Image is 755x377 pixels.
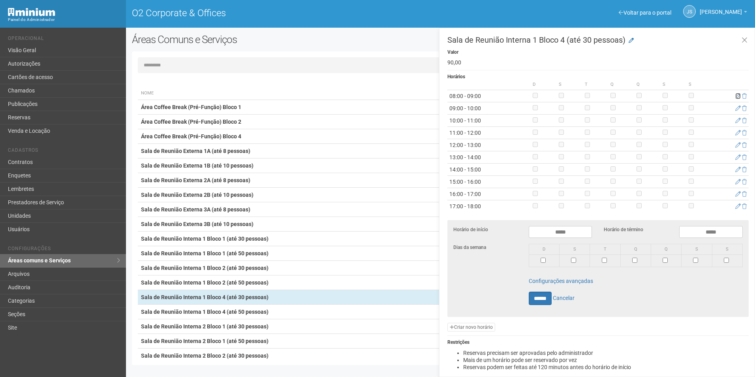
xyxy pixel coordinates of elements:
li: Configurações [8,246,120,254]
h1: O2 Corporate & Offices [132,8,435,18]
li: Operacional [8,36,120,44]
strong: Sala de Reunião Externa 1B (até 10 pessoas) [141,162,254,169]
a: [PERSON_NAME] [700,10,747,16]
a: Excluir horário [742,179,747,185]
td: 11:00 - 12:00 [447,127,531,139]
td: 08:00 - 09:00 [447,90,531,102]
strong: Sala de Reunião Interna 1 Bloco 1 (até 30 pessoas) [141,236,269,242]
strong: Sala de Reunião Externa 3A (até 8 pessoas) [141,206,250,213]
a: Editar horário [735,203,741,209]
strong: Sala de Reunião Interna 2 Bloco 2 (até 30 pessoas) [141,352,269,359]
td: 14:00 - 15:00 [447,164,531,176]
td: 16:00 - 17:00 [447,188,531,200]
li: 90,00 [447,59,749,66]
td: 15:00 - 16:00 [447,176,531,188]
th: Q [620,244,651,255]
th: T [590,244,620,255]
a: Excluir horário [742,166,747,173]
td: 09:00 - 10:00 [447,102,531,115]
th: S [687,79,713,90]
div: Painel do Administrador [8,16,120,23]
strong: Sala de Reunião Interna 2 Bloco 1 (até 50 pessoas) [141,338,269,344]
a: Editar horário [735,130,741,136]
strong: Área Coffee Break (Pré-Função) Bloco 1 [141,104,241,110]
td: 10:00 - 11:00 [447,115,531,127]
li: Reservas podem ser feitas até 120 minutos antes do horário de início [463,364,749,371]
th: D [529,244,559,255]
strong: Sala de Reunião Externa 2A (até 8 pessoas) [141,177,250,183]
th: S [661,79,687,90]
strong: Sala de Reunião Externa 2B (até 10 pessoas) [141,192,254,198]
span: Jeferson Souza [700,1,742,15]
a: Cancelar [553,295,575,301]
a: JS [683,5,696,18]
strong: Sala de Reunião Interna 1 Bloco 2 (até 50 pessoas) [141,279,269,286]
a: Modificar Área comum [629,37,634,45]
a: Criar novo horário [447,323,495,332]
th: Nome [138,87,569,100]
th: Q [635,79,661,90]
h3: Sala de Reunião Interna 1 Bloco 4 (até 30 pessoas) [447,36,749,44]
strong: Sala de Reunião Interna 1 Bloco 4 (até 30 pessoas) [141,294,269,300]
strong: Sala de Reunião Interna 1 Bloco 2 (até 30 pessoas) [141,265,269,271]
h2: Áreas Comuns e Serviços [132,34,382,45]
a: Excluir horário [742,154,747,160]
td: 17:00 - 18:00 [447,200,531,213]
a: Editar horário [735,179,741,185]
a: Configurações avançadas [529,278,593,284]
th: T [583,79,609,90]
th: Q [609,79,635,90]
h5: Horários [447,74,749,79]
a: Editar horário [735,93,741,99]
strong: Sala de Reunião Interna 1 Bloco 4 (até 50 pessoas) [141,309,269,315]
strong: Sala de Reunião Externa 3B (até 10 pessoas) [141,221,254,227]
a: Editar horário [735,166,741,173]
strong: Área Coffee Break (Pré-Função) Bloco 4 [141,133,241,139]
th: S [557,79,583,90]
li: Cadastros [8,147,120,156]
h5: Restrições [447,340,749,345]
th: D [531,79,557,90]
th: Q [651,244,681,255]
td: 13:00 - 14:00 [447,151,531,164]
a: Editar horário [735,142,741,148]
a: Excluir horário [742,191,747,197]
img: Minium [8,8,55,16]
th: S [560,244,590,255]
th: S [712,244,742,255]
a: Excluir horário [742,117,747,124]
a: Editar horário [735,105,741,111]
a: Excluir horário [742,130,747,136]
li: Reservas precisam ser aprovadas pelo administrador [463,349,749,356]
strong: Sala de Reunião Interna 2 Bloco 1 (até 30 pessoas) [141,323,269,330]
a: Excluir horário [742,203,747,209]
th: S [682,244,712,255]
a: Editar horário [735,154,741,160]
a: Voltar para o portal [619,9,671,16]
strong: Área Coffee Break (Pré-Função) Bloco 2 [141,119,241,125]
a: Editar horário [735,191,741,197]
li: Mais de um horário pode ser reservado por vez [463,356,749,364]
label: Dias da semana [447,244,523,251]
h5: Valor [447,50,749,55]
a: Excluir horário [742,105,747,111]
a: Editar horário [735,117,741,124]
strong: Sala de Reunião Externa 1A (até 8 pessoas) [141,148,250,154]
a: Excluir horário [742,142,747,148]
label: Horário de início [447,226,523,233]
strong: Sala de Reunião Interna 1 Bloco 1 (até 50 pessoas) [141,250,269,256]
label: Horário de término [598,226,673,233]
a: Excluir horário [742,93,747,99]
td: 12:00 - 13:00 [447,139,531,151]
